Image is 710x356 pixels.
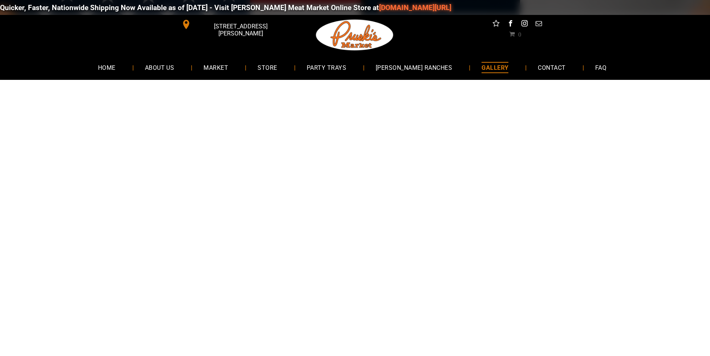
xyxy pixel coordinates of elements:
span: 0 [518,31,521,37]
a: [STREET_ADDRESS][PERSON_NAME] [176,19,290,30]
a: GALLERY [470,57,520,77]
a: [PERSON_NAME] RANCHES [365,57,463,77]
a: HOME [87,57,127,77]
a: MARKET [192,57,239,77]
a: email [534,19,543,30]
a: FAQ [584,57,618,77]
a: STORE [246,57,288,77]
a: PARTY TRAYS [296,57,357,77]
a: ABOUT US [134,57,186,77]
a: CONTACT [527,57,577,77]
a: Social network [491,19,501,30]
img: Pruski-s+Market+HQ+Logo2-1920w.png [315,15,395,55]
a: facebook [505,19,515,30]
span: [STREET_ADDRESS][PERSON_NAME] [192,19,288,41]
a: instagram [520,19,529,30]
